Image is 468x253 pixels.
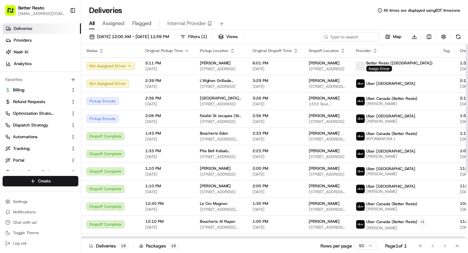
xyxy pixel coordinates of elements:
[253,96,298,101] span: 3:26 PM
[253,154,298,159] span: [DATE]
[356,202,365,211] img: uber-new-logo.jpeg
[253,148,298,153] span: 2:23 PM
[200,219,235,224] span: Boucherie Al Rayan
[89,243,128,249] div: Deliveries
[200,207,242,212] span: [STREET_ADDRESS] [STREET_ADDRESS]
[139,243,178,249] div: Packages
[253,201,298,206] span: 1:30 PM
[3,23,81,34] a: Deliveries
[253,166,298,171] span: 2:00 PM
[200,113,242,118] span: Falafel St Jacques (St Jacques)
[145,219,189,224] span: 12:10 PM
[13,146,30,152] span: Tracking
[253,131,298,136] span: 2:33 PM
[167,20,206,27] span: Internal Provider
[3,59,81,69] a: Analytics
[169,243,178,249] div: 16
[119,243,128,249] div: 16
[97,34,169,40] span: [DATE] 12:00 AM - [DATE] 11:59 PM
[145,78,189,83] span: 2:39 PM
[309,119,345,124] span: [STREET_ADDRESS]
[145,101,189,107] span: [DATE]
[366,81,415,86] span: Uber [GEOGRAPHIC_DATA]
[383,8,460,13] span: All times are displayed using EDT timezone
[145,189,189,194] span: [DATE]
[13,134,37,140] span: Automations
[3,3,67,18] button: Better Resto[EMAIL_ADDRESS][DOMAIN_NAME]
[309,172,345,177] span: [STREET_ADDRESS]
[3,207,78,217] button: Notifications
[145,183,189,189] span: 1:10 PM
[309,48,339,53] span: Dropoff Location
[356,167,365,176] img: uber-new-logo.jpeg
[366,96,417,101] span: Uber Canada (Better Resto)
[145,148,189,153] span: 1:33 PM
[13,157,24,163] span: Portal
[366,201,417,206] span: Uber Canada (Better Resto)
[366,219,417,224] span: Uber Canada (Better Resto)
[200,78,242,83] span: L’Afghan Grillade (Acadie)
[253,183,298,189] span: 2:00 PM
[13,230,39,235] span: Toggle Theme
[309,60,340,66] span: [PERSON_NAME]
[309,189,345,194] span: [STREET_ADDRESS][PERSON_NAME]
[86,48,97,53] span: Status
[86,62,135,70] button: Not Assigned Driver
[356,97,365,105] img: uber-new-logo.jpeg
[309,78,340,83] span: [PERSON_NAME]
[321,32,380,41] input: Type to search
[366,131,417,136] span: Uber Canada (Better Resto)
[13,99,45,105] span: Refund Requests
[13,199,28,204] span: Settings
[253,84,298,89] span: [DATE]
[366,119,415,124] span: [PERSON_NAME]
[253,219,298,224] span: 1:00 PM
[253,172,298,177] span: [DATE]
[5,169,68,175] a: Invoice Reconciliation
[145,172,189,177] span: [DATE]
[215,32,240,41] button: Views
[309,101,345,107] span: 1555 Boul. [PERSON_NAME][STREET_ADDRESS]
[253,113,298,118] span: 2:56 PM
[3,97,78,107] button: Refund Requests
[200,225,242,230] span: [STREET_ADDRESS][PERSON_NAME]
[5,87,68,93] a: Billing
[366,136,417,141] span: IKPONMWOSA I.
[18,5,44,11] span: Better Resto
[5,122,68,128] a: Dispatch Strategy
[309,148,340,153] span: [PERSON_NAME]
[201,34,207,40] span: ( 1 )
[309,183,340,189] span: [PERSON_NAME]
[3,197,78,206] button: Settings
[366,171,415,177] span: [PERSON_NAME]
[356,79,365,88] img: uber-new-logo.jpeg
[18,11,65,16] button: [EMAIL_ADDRESS][DOMAIN_NAME]
[13,169,54,175] span: Invoice Reconciliation
[13,122,48,128] span: Dispatch Strategy
[253,119,298,124] span: [DATE]
[309,207,345,212] span: [STREET_ADDRESS][PERSON_NAME]
[200,183,231,189] span: [PERSON_NAME]
[200,96,242,101] span: [GEOGRAPHIC_DATA] ([GEOGRAPHIC_DATA])
[309,219,340,224] span: [PERSON_NAME]
[200,154,242,159] span: [STREET_ADDRESS]
[200,119,242,124] span: [STREET_ADDRESS]
[200,189,242,194] span: [STREET_ADDRESS]
[200,137,242,142] span: [STREET_ADDRESS] [STREET_ADDRESS]
[309,66,345,72] span: [STREET_ADDRESS]
[5,146,68,152] a: Tracking
[253,78,298,83] span: 3:29 PM
[200,66,242,72] span: [STREET_ADDRESS]
[145,66,189,72] span: [DATE]
[5,99,68,105] a: Refund Requests
[13,241,26,246] span: Log out
[200,172,242,177] span: [STREET_ADDRESS]
[309,113,340,118] span: [PERSON_NAME]
[3,47,81,57] a: Nash AI
[366,154,415,159] span: [PERSON_NAME]
[366,166,415,171] span: Uber [GEOGRAPHIC_DATA]
[86,32,172,41] button: [DATE] 12:00 AM - [DATE] 11:59 PM
[38,178,51,184] span: Create
[366,225,426,231] span: [PERSON_NAME]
